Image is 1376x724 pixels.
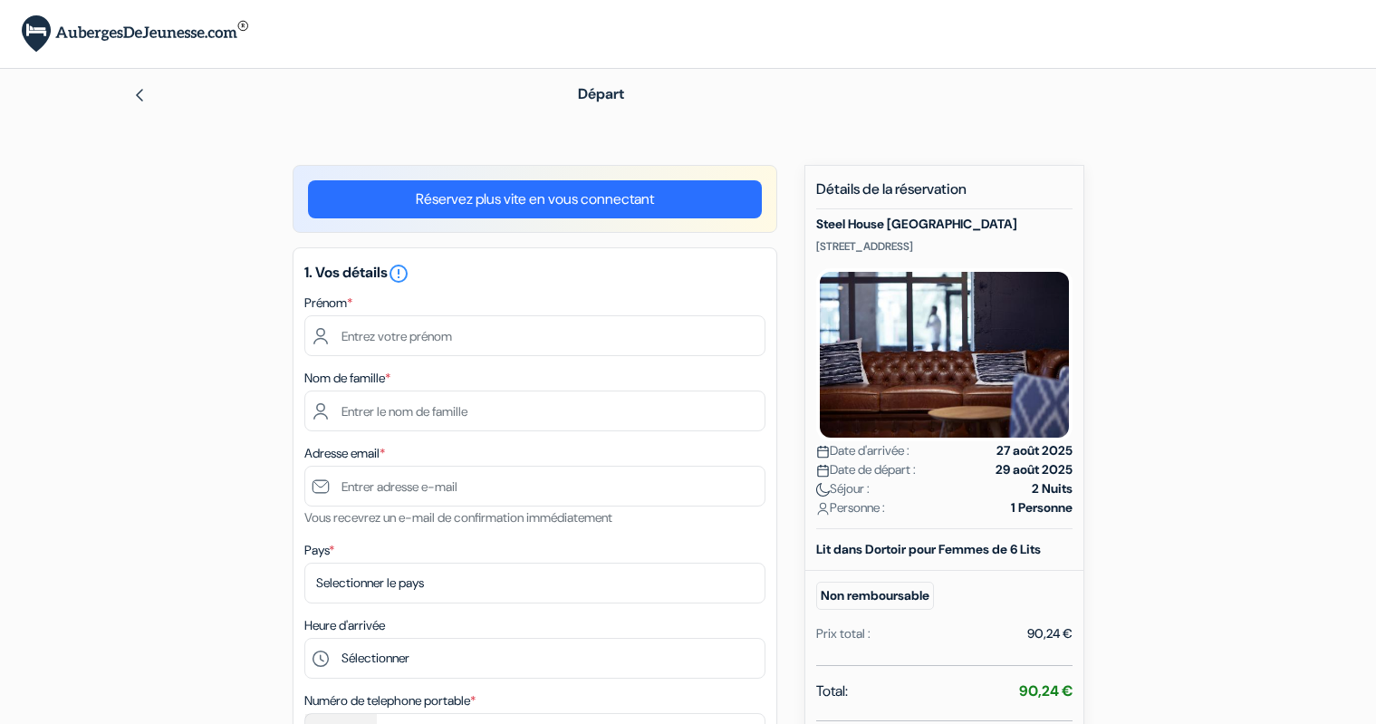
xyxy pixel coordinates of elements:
[816,460,916,479] span: Date de départ :
[816,239,1073,254] p: [STREET_ADDRESS]
[1019,681,1073,700] strong: 90,24 €
[816,498,885,517] span: Personne :
[304,294,352,313] label: Prénom
[996,460,1073,479] strong: 29 août 2025
[304,369,390,388] label: Nom de famille
[304,691,476,710] label: Numéro de telephone portable
[816,479,870,498] span: Séjour :
[304,509,612,526] small: Vous recevrez un e-mail de confirmation immédiatement
[578,84,624,103] span: Départ
[816,464,830,478] img: calendar.svg
[304,466,765,507] input: Entrer adresse e-mail
[22,15,248,53] img: AubergesDeJeunesse.com
[304,263,765,285] h5: 1. Vos détails
[132,88,147,102] img: left_arrow.svg
[304,391,765,431] input: Entrer le nom de famille
[1032,479,1073,498] strong: 2 Nuits
[996,441,1073,460] strong: 27 août 2025
[816,624,871,643] div: Prix total :
[1011,498,1073,517] strong: 1 Personne
[816,441,909,460] span: Date d'arrivée :
[304,541,334,560] label: Pays
[816,180,1073,209] h5: Détails de la réservation
[816,445,830,459] img: calendar.svg
[1027,624,1073,643] div: 90,24 €
[304,616,385,635] label: Heure d'arrivée
[816,582,934,610] small: Non remboursable
[816,483,830,497] img: moon.svg
[816,681,848,702] span: Total:
[816,502,830,516] img: user_icon.svg
[816,541,1041,557] b: Lit dans Dortoir pour Femmes de 6 Lits
[304,444,385,463] label: Adresse email
[304,315,765,356] input: Entrez votre prénom
[816,217,1073,232] h5: Steel House [GEOGRAPHIC_DATA]
[308,180,762,218] a: Réservez plus vite en vous connectant
[388,263,409,285] i: error_outline
[388,263,409,282] a: error_outline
